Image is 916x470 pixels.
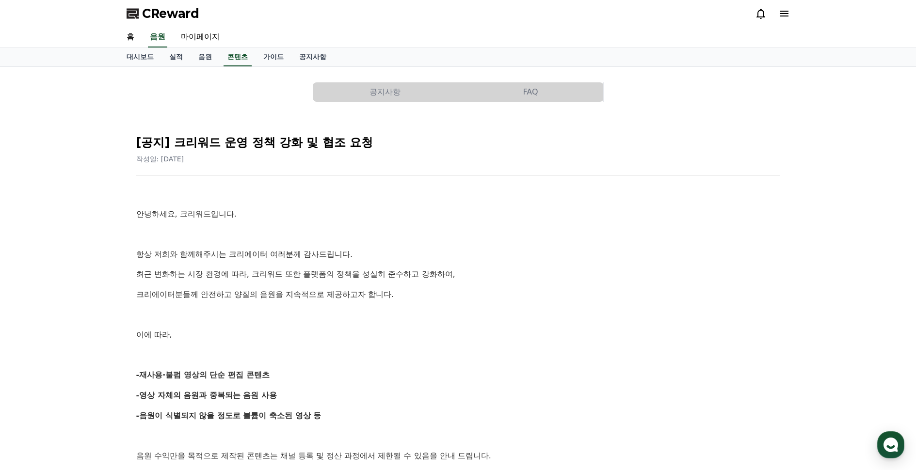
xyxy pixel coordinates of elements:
[136,370,270,379] strong: -재사용·불펌 영상의 단순 편집 콘텐츠
[136,329,780,341] p: 이에 따라,
[136,208,780,220] p: 안녕하세요, 크리워드입니다.
[119,27,142,47] a: 홈
[136,135,780,150] h2: [공지] 크리워드 운영 정책 강화 및 협조 요청
[136,248,780,261] p: 항상 저희와 함께해주시는 크리에이터 여러분께 감사드립니다.
[313,82,458,102] button: 공지사항
[136,288,780,301] p: 크리에이터분들께 안전하고 양질의 음원을 지속적으로 제공하고자 합니다.
[89,322,100,330] span: 대화
[136,450,780,462] p: 음원 수익만을 목적으로 제작된 콘텐츠는 채널 등록 및 정산 과정에서 제한될 수 있음을 안내 드립니다.
[136,411,321,420] strong: -음원이 식별되지 않을 정도로 볼륨이 축소된 영상 등
[256,48,291,66] a: 가이드
[150,322,161,329] span: 설정
[224,48,252,66] a: 콘텐츠
[173,27,227,47] a: 마이페이지
[3,307,64,331] a: 홈
[148,27,167,47] a: 음원
[125,307,186,331] a: 설정
[142,6,199,21] span: CReward
[458,82,603,102] button: FAQ
[136,268,780,281] p: 최근 변화하는 시장 환경에 따라, 크리워드 또한 플랫폼의 정책을 성실히 준수하고 강화하여,
[191,48,220,66] a: 음원
[161,48,191,66] a: 실적
[64,307,125,331] a: 대화
[119,48,161,66] a: 대시보드
[31,322,36,329] span: 홈
[136,391,277,400] strong: -영상 자체의 음원과 중복되는 음원 사용
[458,82,604,102] a: FAQ
[136,155,184,163] span: 작성일: [DATE]
[291,48,334,66] a: 공지사항
[127,6,199,21] a: CReward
